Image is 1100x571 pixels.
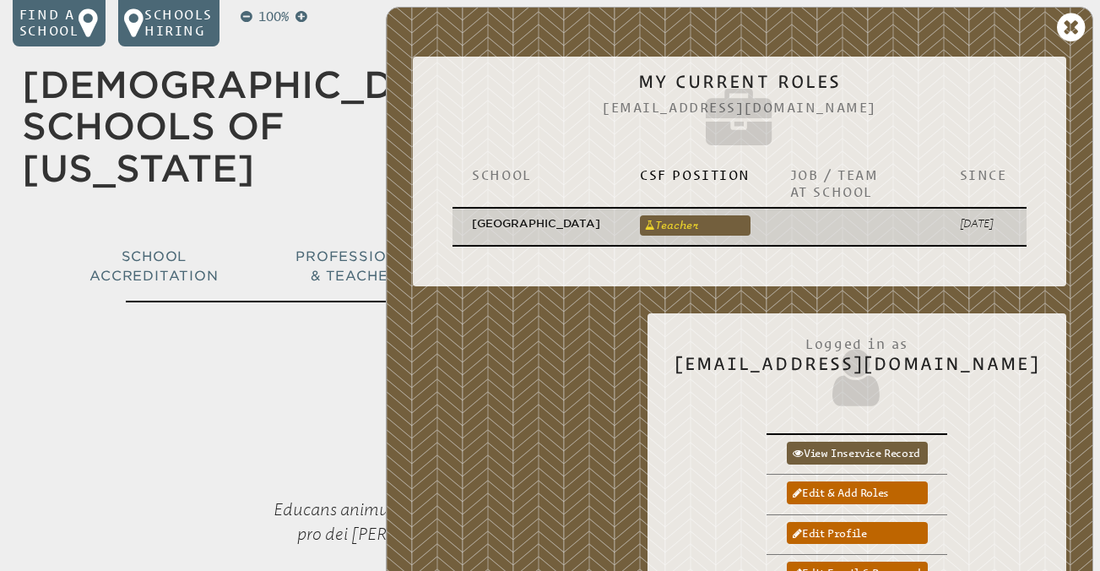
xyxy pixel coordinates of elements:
[790,167,920,200] p: Job / Team at School
[89,248,218,284] span: School Accreditation
[439,72,1040,155] h2: My Current Roles
[472,215,600,231] p: [GEOGRAPHIC_DATA]
[126,301,974,371] h1: Registration
[22,63,488,190] a: [DEMOGRAPHIC_DATA] Schools of [US_STATE]
[144,7,213,40] p: Schools Hiring
[19,7,79,40] p: Find a school
[787,481,928,504] a: Edit & add roles
[675,328,1040,411] h2: [EMAIL_ADDRESS][DOMAIN_NAME]
[960,215,1007,231] p: [DATE]
[472,167,600,184] p: School
[279,397,821,430] p: You are already registered and logged in.
[960,167,1007,184] p: Since
[295,248,540,284] span: Professional Development & Teacher Certification
[787,522,928,545] a: Edit profile
[640,167,750,184] p: CSF Position
[255,7,292,26] p: 100%
[787,442,928,465] a: View inservice record
[675,328,1040,354] span: Logged in as
[640,215,750,236] a: Teacher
